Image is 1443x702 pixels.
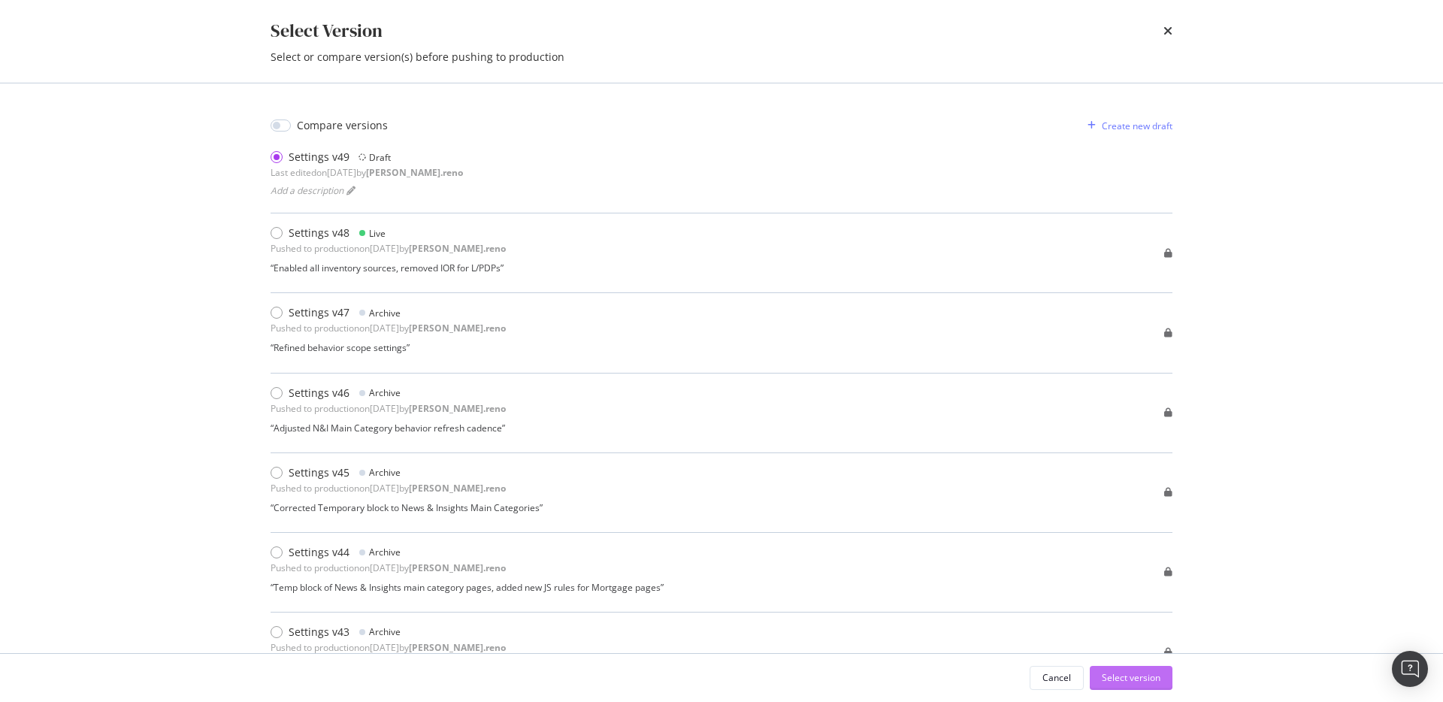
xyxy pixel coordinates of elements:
[369,227,386,240] div: Live
[1102,671,1160,684] div: Select version
[369,386,401,399] div: Archive
[369,546,401,558] div: Archive
[289,305,349,320] div: Settings v47
[271,581,664,594] div: “ Temp block of News & Insights main category pages, added new JS rules for Mortgage pages ”
[369,625,401,638] div: Archive
[289,625,349,640] div: Settings v43
[409,561,506,574] b: [PERSON_NAME].reno
[366,166,463,179] b: [PERSON_NAME].reno
[369,151,391,164] div: Draft
[409,402,506,415] b: [PERSON_NAME].reno
[409,482,506,495] b: [PERSON_NAME].reno
[1163,18,1172,44] div: times
[271,262,506,274] div: “ Enabled all inventory sources, removed IOR for L/PDPs ”
[271,322,506,334] div: Pushed to production on [DATE] by
[271,641,506,654] div: Pushed to production on [DATE] by
[271,242,506,255] div: Pushed to production on [DATE] by
[271,18,383,44] div: Select Version
[369,466,401,479] div: Archive
[271,482,506,495] div: Pushed to production on [DATE] by
[271,422,506,434] div: “ Adjusted N&I Main Category behavior refresh cadence ”
[1081,113,1172,138] button: Create new draft
[271,166,463,179] div: Last edited on [DATE] by
[1042,671,1071,684] div: Cancel
[289,386,349,401] div: Settings v46
[1392,651,1428,687] div: Open Intercom Messenger
[409,242,506,255] b: [PERSON_NAME].reno
[1102,120,1172,132] div: Create new draft
[289,225,349,241] div: Settings v48
[289,545,349,560] div: Settings v44
[1090,666,1172,690] button: Select version
[271,341,506,354] div: “ Refined behavior scope settings ”
[271,501,543,514] div: “ Corrected Temporary block to News & Insights Main Categories ”
[289,150,349,165] div: Settings v49
[271,561,506,574] div: Pushed to production on [DATE] by
[271,402,506,415] div: Pushed to production on [DATE] by
[289,465,349,480] div: Settings v45
[297,118,388,133] div: Compare versions
[409,322,506,334] b: [PERSON_NAME].reno
[271,50,1172,65] div: Select or compare version(s) before pushing to production
[1030,666,1084,690] button: Cancel
[409,641,506,654] b: [PERSON_NAME].reno
[271,184,343,197] span: Add a description
[369,307,401,319] div: Archive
